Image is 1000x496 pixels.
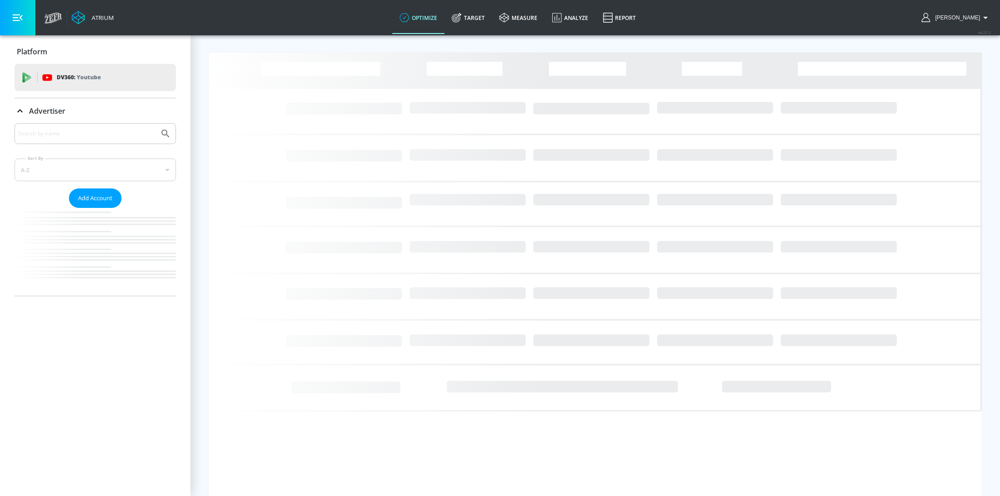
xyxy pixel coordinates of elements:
a: Atrium [72,11,114,24]
p: Youtube [77,72,101,82]
nav: list of Advertiser [15,208,176,296]
p: Advertiser [29,106,65,116]
button: [PERSON_NAME] [922,12,991,23]
span: login as: stephanie.wolklin@zefr.com [932,14,980,21]
label: Sort By [26,155,45,161]
span: v 4.22.2 [978,30,991,35]
a: Report [595,1,643,34]
a: Analyze [545,1,595,34]
a: Target [444,1,492,34]
div: DV360: Youtube [15,64,176,91]
div: Advertiser [15,98,176,124]
div: A-Z [15,159,176,181]
span: Add Account [78,193,112,203]
div: Atrium [88,14,114,22]
button: Add Account [69,188,122,208]
div: Advertiser [15,123,176,296]
a: measure [492,1,545,34]
p: Platform [17,47,47,57]
input: Search by name [18,128,156,140]
a: optimize [392,1,444,34]
div: Platform [15,39,176,64]
p: DV360: [57,72,101,82]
